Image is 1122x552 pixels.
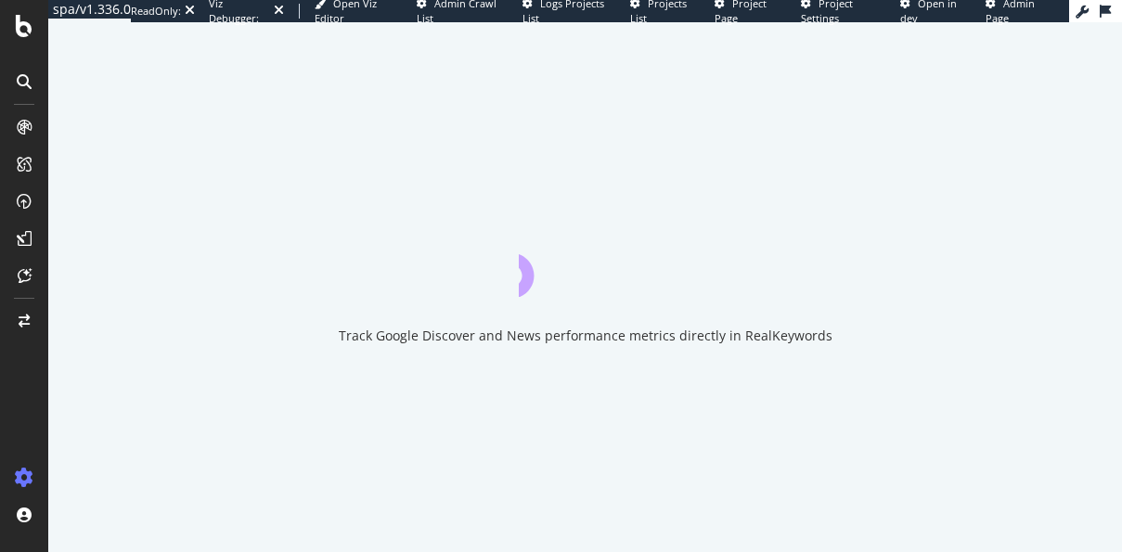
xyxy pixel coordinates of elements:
[339,327,832,345] div: Track Google Discover and News performance metrics directly in RealKeywords
[131,4,181,19] div: ReadOnly:
[519,230,652,297] div: animation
